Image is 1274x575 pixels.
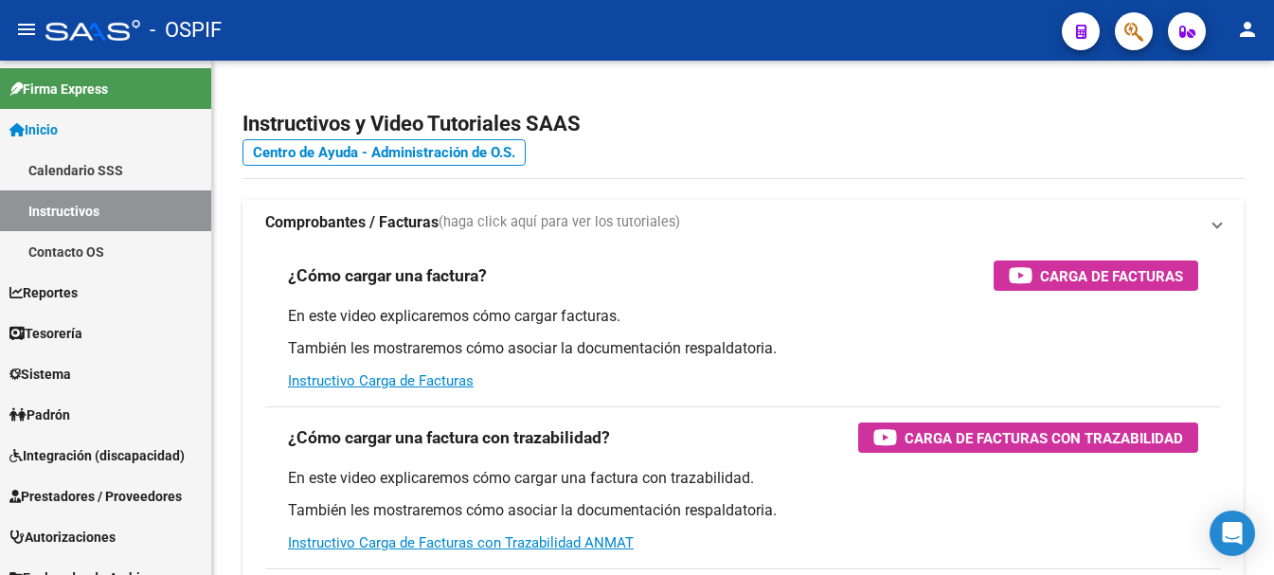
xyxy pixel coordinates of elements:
[288,372,474,389] a: Instructivo Carga de Facturas
[1040,264,1183,288] span: Carga de Facturas
[242,106,1244,142] h2: Instructivos y Video Tutoriales SAAS
[1210,511,1255,556] div: Open Intercom Messenger
[9,364,71,385] span: Sistema
[905,426,1183,450] span: Carga de Facturas con Trazabilidad
[9,323,82,344] span: Tesorería
[9,79,108,99] span: Firma Express
[242,139,526,166] a: Centro de Ayuda - Administración de O.S.
[9,486,182,507] span: Prestadores / Proveedores
[9,404,70,425] span: Padrón
[15,18,38,41] mat-icon: menu
[288,534,634,551] a: Instructivo Carga de Facturas con Trazabilidad ANMAT
[150,9,222,51] span: - OSPIF
[9,119,58,140] span: Inicio
[288,306,1198,327] p: En este video explicaremos cómo cargar facturas.
[288,424,610,451] h3: ¿Cómo cargar una factura con trazabilidad?
[9,282,78,303] span: Reportes
[288,500,1198,521] p: También les mostraremos cómo asociar la documentación respaldatoria.
[9,527,116,548] span: Autorizaciones
[288,468,1198,489] p: En este video explicaremos cómo cargar una factura con trazabilidad.
[288,262,487,289] h3: ¿Cómo cargar una factura?
[439,212,680,233] span: (haga click aquí para ver los tutoriales)
[858,422,1198,453] button: Carga de Facturas con Trazabilidad
[288,338,1198,359] p: También les mostraremos cómo asociar la documentación respaldatoria.
[994,261,1198,291] button: Carga de Facturas
[265,212,439,233] strong: Comprobantes / Facturas
[9,445,185,466] span: Integración (discapacidad)
[1236,18,1259,41] mat-icon: person
[242,200,1244,245] mat-expansion-panel-header: Comprobantes / Facturas(haga click aquí para ver los tutoriales)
